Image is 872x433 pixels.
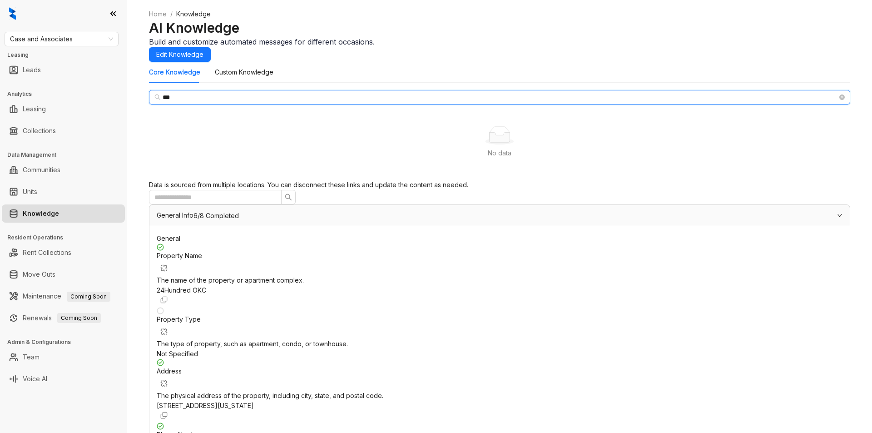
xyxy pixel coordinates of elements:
[2,287,125,305] li: Maintenance
[157,339,842,349] div: The type of property, such as apartment, condo, or townhouse.
[154,94,161,100] span: search
[839,95,845,100] span: close-circle
[157,211,193,219] span: General Info
[2,204,125,223] li: Knowledge
[7,90,127,98] h3: Analytics
[170,9,173,19] li: /
[23,204,59,223] a: Knowledge
[157,366,842,391] div: Address
[23,348,40,366] a: Team
[149,180,850,190] div: Data is sourced from multiple locations. You can disconnect these links and update the content as...
[193,213,239,219] span: 6/8 Completed
[7,338,127,346] h3: Admin & Configurations
[176,10,211,18] span: Knowledge
[149,205,850,226] div: General Info6/8 Completed
[23,183,37,201] a: Units
[7,151,127,159] h3: Data Management
[157,401,842,411] div: [STREET_ADDRESS][US_STATE]
[57,313,101,323] span: Coming Soon
[2,183,125,201] li: Units
[23,100,46,118] a: Leasing
[2,265,125,284] li: Move Outs
[157,234,180,242] span: General
[2,161,125,179] li: Communities
[157,275,842,285] div: The name of the property or apartment complex.
[215,67,273,77] div: Custom Knowledge
[160,148,839,158] div: No data
[285,194,292,201] span: search
[2,348,125,366] li: Team
[157,314,842,339] div: Property Type
[157,286,206,294] span: 24Hundred OKC
[7,51,127,59] h3: Leasing
[67,292,110,302] span: Coming Soon
[2,100,125,118] li: Leasing
[23,309,101,327] a: RenewalsComing Soon
[2,122,125,140] li: Collections
[23,244,71,262] a: Rent Collections
[157,251,842,275] div: Property Name
[156,50,203,60] span: Edit Knowledge
[2,309,125,327] li: Renewals
[23,122,56,140] a: Collections
[157,349,842,359] div: Not Specified
[157,391,842,401] div: The physical address of the property, including city, state, and postal code.
[2,61,125,79] li: Leads
[23,61,41,79] a: Leads
[23,265,55,284] a: Move Outs
[2,244,125,262] li: Rent Collections
[7,234,127,242] h3: Resident Operations
[149,19,850,36] h2: AI Knowledge
[23,161,60,179] a: Communities
[149,36,850,47] div: Build and customize automated messages for different occasions.
[9,7,16,20] img: logo
[149,67,200,77] div: Core Knowledge
[837,213,842,218] span: expanded
[147,9,168,19] a: Home
[149,47,211,62] button: Edit Knowledge
[2,370,125,388] li: Voice AI
[10,32,113,46] span: Case and Associates
[23,370,47,388] a: Voice AI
